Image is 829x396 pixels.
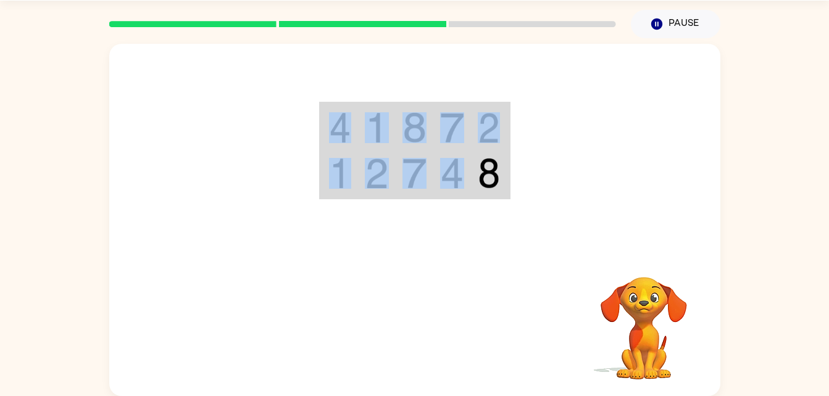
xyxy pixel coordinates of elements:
img: 1 [329,158,351,189]
img: 4 [440,158,464,189]
video: Your browser must support playing .mp4 files to use Literably. Please try using another browser. [582,258,706,381]
img: 1 [365,112,388,143]
img: 7 [402,158,426,189]
button: Pause [631,10,720,38]
img: 8 [402,112,426,143]
img: 2 [365,158,388,189]
img: 8 [478,158,500,189]
img: 4 [329,112,351,143]
img: 7 [440,112,464,143]
img: 2 [478,112,500,143]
